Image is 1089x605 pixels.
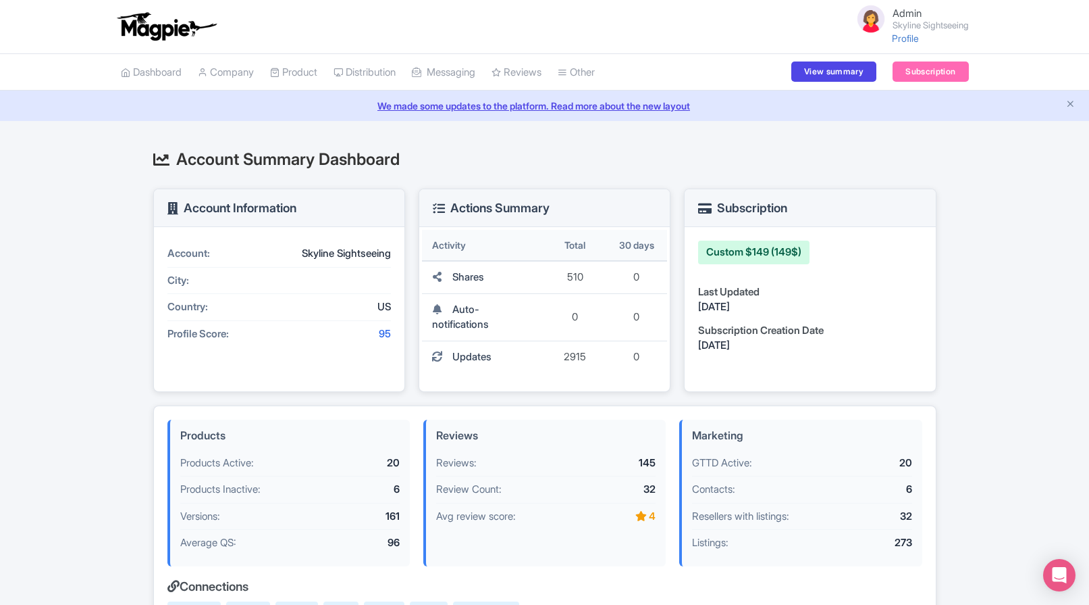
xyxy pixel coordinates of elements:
[452,350,492,363] span: Updates
[436,430,656,442] h4: Reviews
[452,270,484,283] span: Shares
[167,580,922,594] h4: Connections
[893,7,922,20] span: Admin
[835,535,912,551] div: 273
[606,230,667,262] th: 30 days
[323,509,400,525] div: 161
[1065,97,1075,113] button: Close announcement
[492,54,541,91] a: Reviews
[436,509,579,525] div: Avg review score:
[436,456,579,471] div: Reviews:
[579,482,656,498] div: 32
[835,509,912,525] div: 32
[855,3,887,35] img: avatar_key_member-9c1dde93af8b07d7383eb8b5fb890c87.png
[835,456,912,471] div: 20
[167,326,269,342] div: Profile Score:
[544,341,606,373] td: 2915
[893,21,969,30] small: Skyline Sightseeing
[692,482,834,498] div: Contacts:
[698,201,787,215] h3: Subscription
[692,430,911,442] h4: Marketing
[692,535,834,551] div: Listings:
[436,482,579,498] div: Review Count:
[167,299,269,315] div: Country:
[544,230,606,262] th: Total
[270,54,317,91] a: Product
[180,430,400,442] h4: Products
[180,482,323,498] div: Products Inactive:
[692,509,834,525] div: Resellers with listings:
[698,299,922,315] div: [DATE]
[323,482,400,498] div: 6
[1043,559,1075,591] div: Open Intercom Messenger
[544,262,606,294] td: 510
[198,54,254,91] a: Company
[698,241,809,264] div: Custom $149 (149$)
[791,62,876,82] a: View summary
[893,62,968,82] a: Subscription
[269,299,391,315] div: US
[153,151,936,168] h2: Account Summary Dashboard
[323,535,400,551] div: 96
[180,535,323,551] div: Average QS:
[633,310,639,323] span: 0
[835,482,912,498] div: 6
[422,230,545,262] th: Activity
[334,54,396,91] a: Distribution
[180,456,323,471] div: Products Active:
[579,509,656,525] div: 4
[114,11,219,41] img: logo-ab69f6fb50320c5b225c76a69d11143b.png
[167,273,269,289] div: City:
[432,303,489,331] span: Auto-notifications
[847,3,969,35] a: Admin Skyline Sightseeing
[692,456,834,471] div: GTTD Active:
[892,32,919,44] a: Profile
[121,54,182,91] a: Dashboard
[269,246,391,262] div: Skyline Sightseeing
[633,350,639,363] span: 0
[323,456,400,471] div: 20
[579,456,656,471] div: 145
[558,54,595,91] a: Other
[167,201,296,215] h3: Account Information
[412,54,475,91] a: Messaging
[269,326,391,342] div: 95
[698,323,922,339] div: Subscription Creation Date
[698,285,922,300] div: Last Updated
[544,294,606,341] td: 0
[8,99,1081,113] a: We made some updates to the platform. Read more about the new layout
[180,509,323,525] div: Versions:
[633,270,639,283] span: 0
[433,201,550,215] h3: Actions Summary
[167,246,269,262] div: Account:
[698,338,922,354] div: [DATE]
